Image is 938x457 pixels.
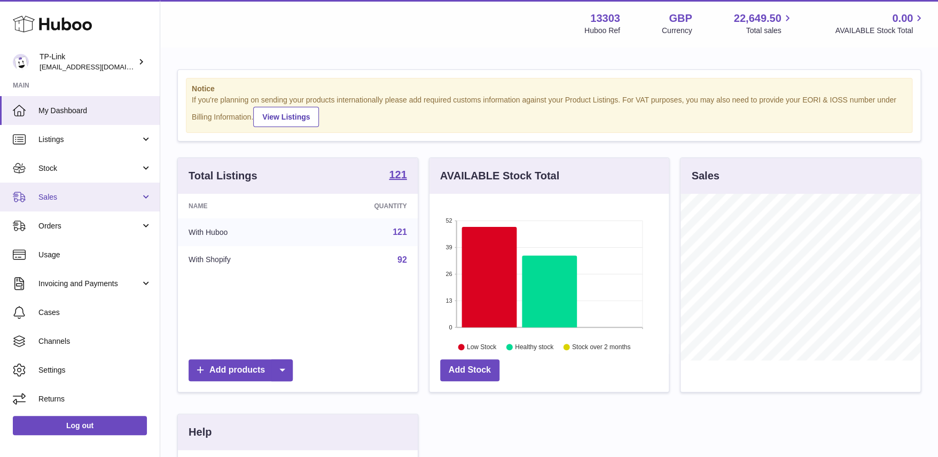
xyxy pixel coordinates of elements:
[892,11,913,26] span: 0.00
[40,62,157,71] span: [EMAIL_ADDRESS][DOMAIN_NAME]
[38,250,152,260] span: Usage
[393,227,407,237] a: 121
[515,343,554,351] text: Healthy stock
[13,416,147,435] a: Log out
[746,26,793,36] span: Total sales
[445,244,452,250] text: 39
[38,106,152,116] span: My Dashboard
[178,218,307,246] td: With Huboo
[669,11,692,26] strong: GBP
[590,11,620,26] strong: 13303
[38,336,152,346] span: Channels
[192,95,906,127] div: If you're planning on sending your products internationally please add required customs informati...
[178,246,307,274] td: With Shopify
[38,394,152,404] span: Returns
[189,169,257,183] h3: Total Listings
[38,365,152,375] span: Settings
[445,271,452,277] text: 26
[178,194,307,218] th: Name
[440,359,499,381] a: Add Stock
[40,52,136,72] div: TP-Link
[449,324,452,330] text: 0
[389,169,407,182] a: 121
[467,343,497,351] text: Low Stock
[835,11,925,36] a: 0.00 AVAILABLE Stock Total
[38,308,152,318] span: Cases
[189,359,293,381] a: Add products
[389,169,407,180] strong: 121
[733,11,793,36] a: 22,649.50 Total sales
[835,26,925,36] span: AVAILABLE Stock Total
[584,26,620,36] div: Huboo Ref
[38,135,140,145] span: Listings
[38,192,140,202] span: Sales
[189,425,212,439] h3: Help
[440,169,559,183] h3: AVAILABLE Stock Total
[397,255,407,264] a: 92
[13,54,29,70] img: gaby.chen@tp-link.com
[572,343,630,351] text: Stock over 2 months
[192,84,906,94] strong: Notice
[445,297,452,304] text: 13
[253,107,319,127] a: View Listings
[38,279,140,289] span: Invoicing and Payments
[662,26,692,36] div: Currency
[38,163,140,174] span: Stock
[733,11,781,26] span: 22,649.50
[38,221,140,231] span: Orders
[445,217,452,224] text: 52
[307,194,418,218] th: Quantity
[691,169,719,183] h3: Sales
